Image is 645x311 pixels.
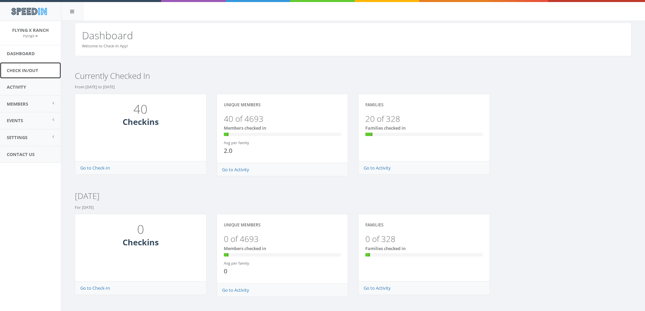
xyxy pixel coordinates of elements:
h4: Families [365,223,384,227]
h2: Dashboard [82,30,624,41]
img: speedin_logo.png [8,5,50,18]
span: Events [7,117,23,124]
h3: [DATE] [75,192,631,200]
h4: 2.0 [224,148,277,154]
span: Families checked in [365,245,406,251]
span: Families checked in [365,125,406,131]
a: Go to Check-In [80,285,110,291]
h4: Unique Members [224,223,261,227]
a: Go to Activity [222,287,249,293]
h4: 0 [224,268,277,275]
h3: Checkins [82,117,199,126]
small: Avg per family [224,140,249,145]
small: FlyingX [23,34,38,38]
h3: 0 of 4693 [224,235,341,243]
span: Members checked in [224,125,266,131]
h3: 40 of 4693 [224,114,341,123]
a: Go to Activity [222,166,249,173]
a: Go to Activity [364,165,391,171]
h3: Checkins [82,238,199,247]
span: Settings [7,134,27,140]
small: From [DATE] to [DATE] [75,84,115,89]
small: For [DATE] [75,205,94,210]
h4: Unique Members [224,103,261,107]
a: FlyingX [23,32,38,39]
a: Go to Activity [364,285,391,291]
a: Go to Check-In [80,165,110,171]
span: Flying X Ranch [12,27,49,33]
span: Contact Us [7,151,35,157]
span: Members [7,101,28,107]
h3: 0 of 328 [365,235,483,243]
h1: 40 [84,103,198,116]
h3: 20 of 328 [365,114,483,123]
h1: 0 [84,223,198,236]
span: Members checked in [224,245,266,251]
small: Avg per family [224,261,249,266]
h4: Families [365,103,384,107]
h3: Currently Checked In [75,71,631,80]
small: Welcome to Check-In App! [82,43,128,48]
